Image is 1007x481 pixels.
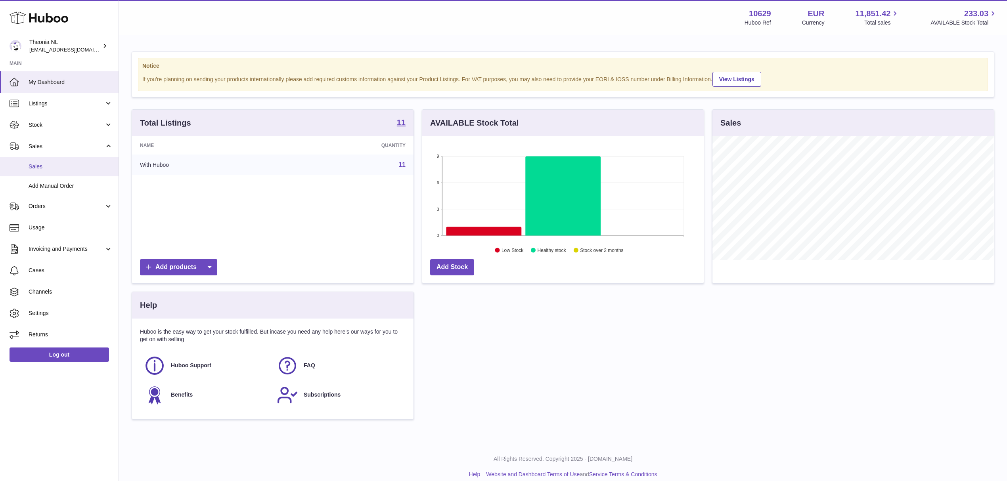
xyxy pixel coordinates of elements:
[29,78,113,86] span: My Dashboard
[144,355,269,376] a: Huboo Support
[430,259,474,275] a: Add Stock
[855,8,900,27] a: 11,851.42 Total sales
[483,471,657,478] li: and
[712,72,761,87] a: View Listings
[436,154,439,158] text: 9
[140,328,406,343] p: Huboo is the easy way to get your stock fulfilled. But incase you need any help here's our ways f...
[304,362,315,369] span: FAQ
[436,207,439,212] text: 3
[808,8,824,19] strong: EUR
[436,233,439,238] text: 0
[304,391,341,399] span: Subscriptions
[29,163,113,170] span: Sales
[397,118,406,126] strong: 11
[397,118,406,128] a: 11
[10,347,109,362] a: Log out
[589,471,657,477] a: Service Terms & Conditions
[486,471,580,477] a: Website and Dashboard Terms of Use
[29,100,104,107] span: Listings
[29,182,113,190] span: Add Manual Order
[10,40,21,52] img: info@wholesomegoods.eu
[132,136,281,155] th: Name
[132,155,281,175] td: With Huboo
[436,180,439,185] text: 6
[29,288,113,296] span: Channels
[171,362,211,369] span: Huboo Support
[964,8,988,19] span: 233.03
[745,19,771,27] div: Huboo Ref
[140,259,217,275] a: Add products
[281,136,414,155] th: Quantity
[398,161,406,168] a: 11
[29,38,101,53] div: Theonia NL
[29,224,113,231] span: Usage
[469,471,481,477] a: Help
[144,384,269,406] a: Benefits
[125,455,1001,463] p: All Rights Reserved. Copyright 2025 - [DOMAIN_NAME]
[930,8,997,27] a: 233.03 AVAILABLE Stock Total
[29,46,117,53] span: [EMAIL_ADDRESS][DOMAIN_NAME]
[29,267,113,274] span: Cases
[277,384,402,406] a: Subscriptions
[580,248,623,253] text: Stock over 2 months
[855,8,890,19] span: 11,851.42
[720,118,741,128] h3: Sales
[749,8,771,19] strong: 10629
[140,300,157,311] h3: Help
[502,248,524,253] text: Low Stock
[140,118,191,128] h3: Total Listings
[29,202,104,210] span: Orders
[29,245,104,253] span: Invoicing and Payments
[29,331,113,338] span: Returns
[430,118,519,128] h3: AVAILABLE Stock Total
[930,19,997,27] span: AVAILABLE Stock Total
[29,309,113,317] span: Settings
[171,391,193,399] span: Benefits
[142,71,984,87] div: If you're planning on sending your products internationally please add required customs informati...
[142,62,984,70] strong: Notice
[537,248,566,253] text: Healthy stock
[29,143,104,150] span: Sales
[29,121,104,129] span: Stock
[277,355,402,376] a: FAQ
[864,19,900,27] span: Total sales
[802,19,825,27] div: Currency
